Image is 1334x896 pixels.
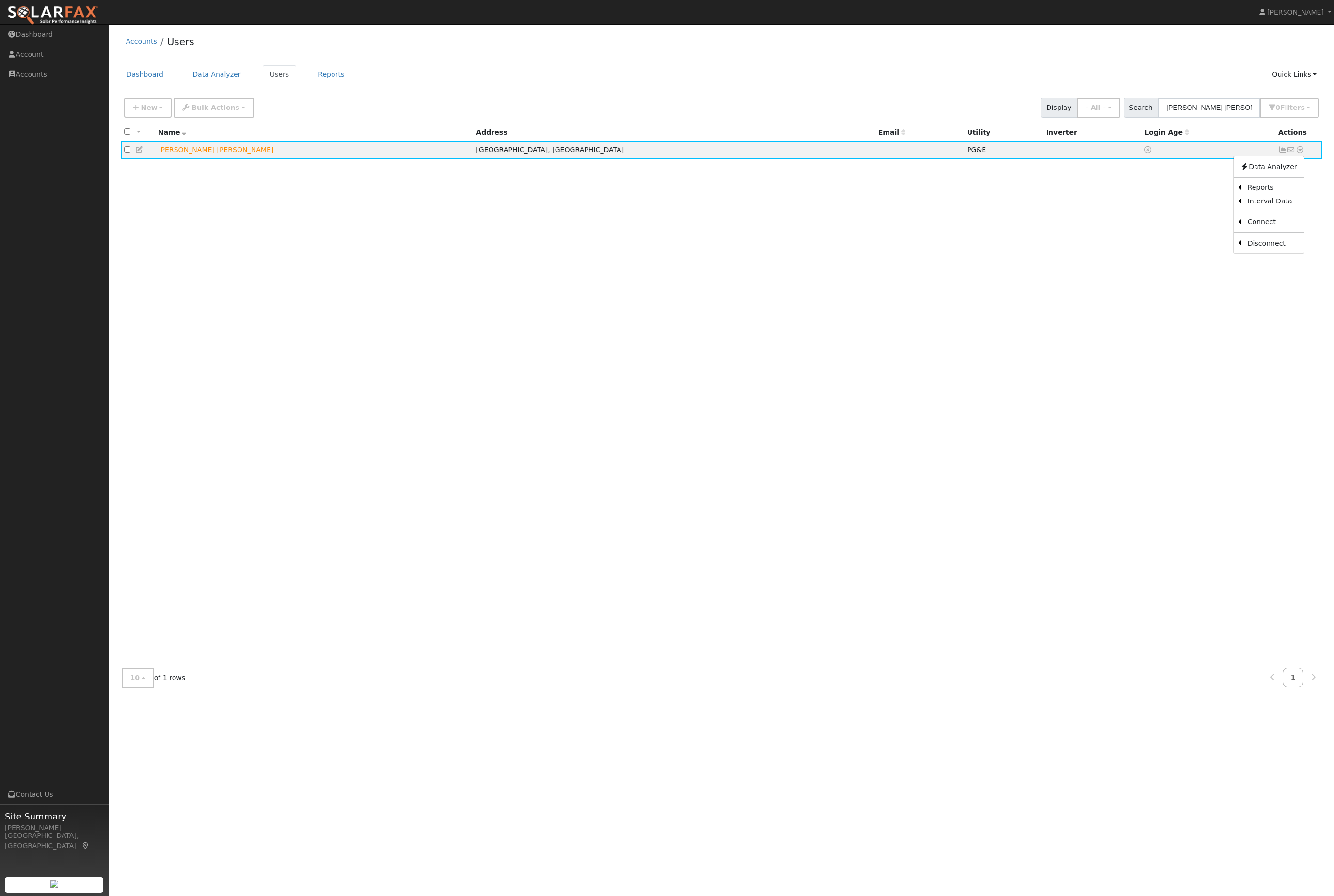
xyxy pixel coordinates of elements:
[1144,128,1189,136] span: Days since last login
[1144,146,1153,154] a: No login access
[1278,127,1319,138] div: Actions
[1077,98,1120,118] button: - All -
[5,810,104,823] span: Site Summary
[167,36,194,47] a: Users
[124,98,172,118] button: New
[5,831,104,851] div: [GEOGRAPHIC_DATA], [GEOGRAPHIC_DATA]
[1267,8,1324,16] span: [PERSON_NAME]
[130,674,140,681] span: 10
[185,65,248,83] a: Data Analyzer
[155,141,473,159] td: Lead
[5,823,104,833] div: [PERSON_NAME]
[1260,98,1319,118] button: 0Filters
[122,668,186,688] span: of 1 rows
[135,146,144,154] a: Edit User
[1278,146,1287,154] a: Show Graph
[473,141,874,159] td: [GEOGRAPHIC_DATA], [GEOGRAPHIC_DATA]
[119,65,171,83] a: Dashboard
[1158,98,1260,118] input: Search
[126,37,157,45] a: Accounts
[1296,145,1304,155] a: Other actions
[1241,216,1304,229] a: Connect
[81,842,90,850] a: Map
[50,880,58,888] img: retrieve
[174,98,254,118] button: Bulk Actions
[1241,236,1304,250] a: Disconnect
[1041,98,1077,118] span: Display
[967,127,1039,138] div: Utility
[1046,127,1138,138] div: Inverter
[1241,195,1304,208] a: Interval Data
[122,668,154,688] button: 10
[1234,160,1304,173] a: Data Analyzer
[1287,146,1296,153] i: No email address
[191,104,239,111] span: Bulk Actions
[1124,98,1158,118] span: Search
[1280,104,1305,111] span: Filter
[1301,104,1304,111] span: s
[7,5,98,26] img: SolarFax
[878,128,905,136] span: Email
[967,146,986,154] span: PG&E
[1283,668,1304,687] a: 1
[263,65,297,83] a: Users
[1241,181,1304,195] a: Reports
[141,104,157,111] span: New
[1265,65,1324,83] a: Quick Links
[311,65,351,83] a: Reports
[158,128,187,136] span: Name
[476,127,871,138] div: Address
